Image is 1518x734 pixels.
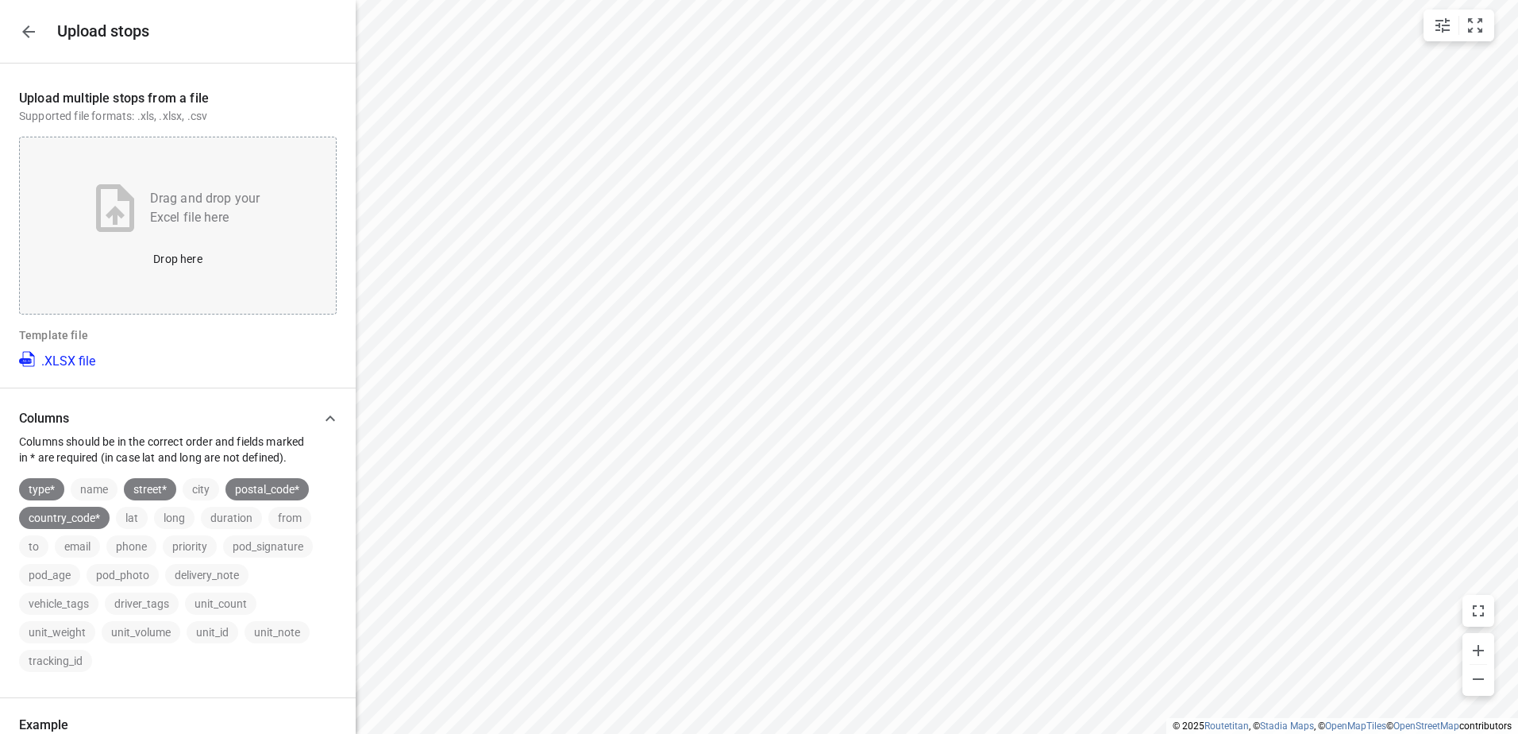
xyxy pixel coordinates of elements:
[116,512,148,524] span: lat
[245,626,310,639] span: unit_note
[19,597,98,610] span: vehicle_tags
[19,569,80,581] span: pod_age
[187,626,238,639] span: unit_id
[183,483,219,496] span: city
[1459,10,1491,41] button: Fit zoom
[19,411,314,426] p: Columns
[150,189,260,227] p: Drag and drop your Excel file here
[225,483,309,496] span: postal_code*
[87,569,159,581] span: pod_photo
[185,597,256,610] span: unit_count
[19,512,110,524] span: country_code*
[201,512,262,524] span: duration
[163,540,217,553] span: priority
[1424,10,1494,41] div: small contained button group
[102,626,180,639] span: unit_volume
[106,540,156,553] span: phone
[19,655,92,667] span: tracking_id
[1173,720,1512,732] li: © 2025 , © , © © contributors
[19,403,337,466] div: ColumnsColumns should be in the correct order and fields marked in * are required (in case lat an...
[268,512,311,524] span: from
[154,512,195,524] span: long
[1204,720,1249,732] a: Routetitan
[71,483,118,496] span: name
[223,540,313,553] span: pod_signature
[19,434,314,466] p: Columns should be in the correct order and fields marked in * are required (in case lat and long ...
[165,569,249,581] span: delivery_note
[19,466,337,672] div: ColumnsColumns should be in the correct order and fields marked in * are required (in case lat an...
[19,350,38,369] img: XLSX
[124,483,176,496] span: street*
[1427,10,1458,41] button: Map settings
[105,597,179,610] span: driver_tags
[19,350,95,369] a: .XLSX file
[96,184,134,232] img: Upload file
[19,108,337,124] p: Supported file formats: .xls, .xlsx, .csv
[55,540,100,553] span: email
[19,89,337,108] p: Upload multiple stops from a file
[19,327,337,343] p: Template file
[57,22,149,41] h5: Upload stops
[153,251,202,267] p: Drop here
[19,540,48,553] span: to
[19,483,64,496] span: type*
[1393,720,1459,732] a: OpenStreetMap
[19,717,337,732] p: Example
[1260,720,1314,732] a: Stadia Maps
[1325,720,1386,732] a: OpenMapTiles
[19,626,95,639] span: unit_weight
